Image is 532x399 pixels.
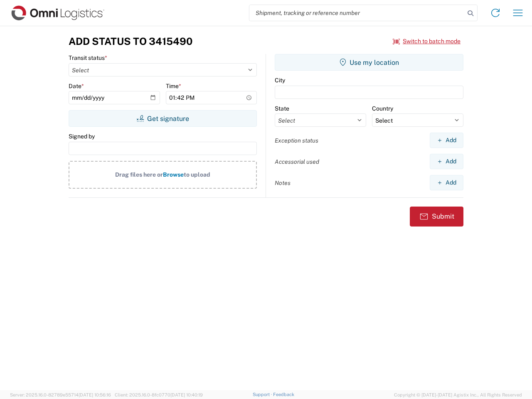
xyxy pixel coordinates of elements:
[69,82,84,90] label: Date
[275,54,463,71] button: Use my location
[430,133,463,148] button: Add
[184,171,210,178] span: to upload
[249,5,465,21] input: Shipment, tracking or reference number
[79,392,111,397] span: [DATE] 10:56:16
[69,110,257,127] button: Get signature
[10,392,111,397] span: Server: 2025.16.0-82789e55714
[275,105,289,112] label: State
[170,392,203,397] span: [DATE] 10:40:19
[253,392,273,397] a: Support
[166,82,181,90] label: Time
[275,179,291,187] label: Notes
[273,392,294,397] a: Feedback
[394,391,522,399] span: Copyright © [DATE]-[DATE] Agistix Inc., All Rights Reserved
[430,154,463,169] button: Add
[275,137,318,144] label: Exception status
[115,171,163,178] span: Drag files here or
[410,207,463,227] button: Submit
[69,35,192,47] h3: Add Status to 3415490
[430,175,463,190] button: Add
[275,76,285,84] label: City
[69,54,107,62] label: Transit status
[69,133,95,140] label: Signed by
[163,171,184,178] span: Browse
[372,105,393,112] label: Country
[115,392,203,397] span: Client: 2025.16.0-8fc0770
[275,158,319,165] label: Accessorial used
[393,34,461,48] button: Switch to batch mode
